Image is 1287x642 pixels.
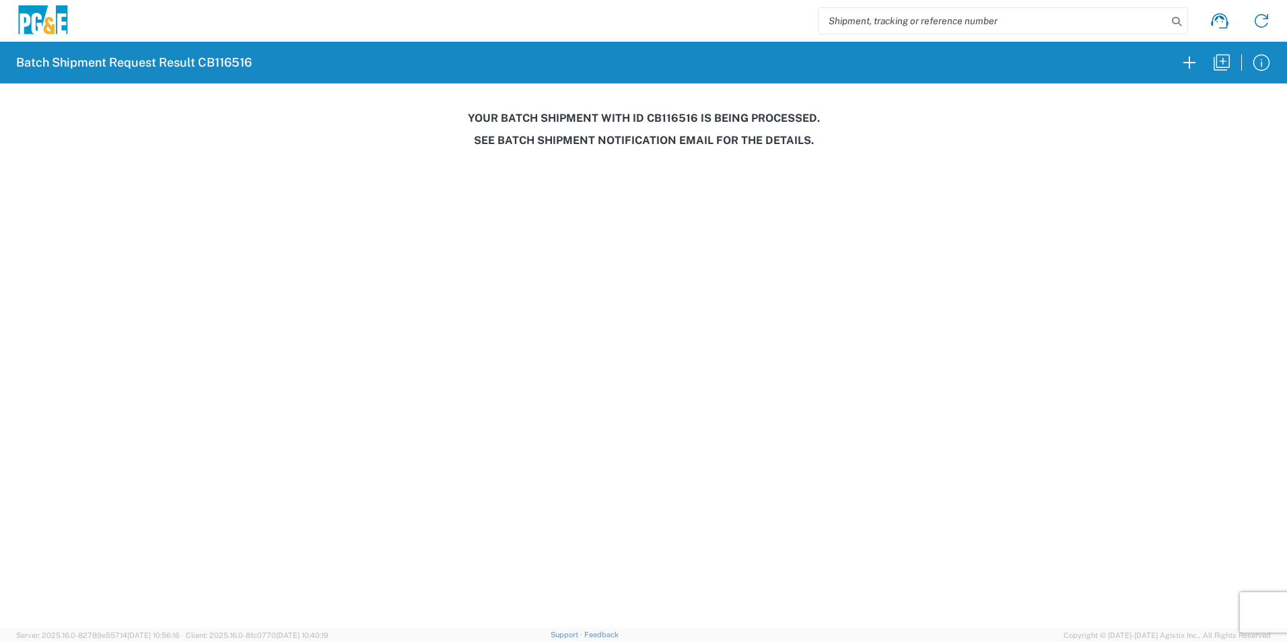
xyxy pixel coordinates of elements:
img: pge [16,5,70,37]
h3: See Batch Shipment Notification email for the details. [9,134,1278,147]
h3: Your batch shipment with id CB116516 is being processed. [9,112,1278,124]
h2: Batch Shipment Request Result CB116516 [16,55,252,71]
span: Copyright © [DATE]-[DATE] Agistix Inc., All Rights Reserved [1064,629,1271,641]
span: Client: 2025.16.0-8fc0770 [186,631,328,639]
a: Feedback [584,631,619,639]
span: [DATE] 10:40:19 [276,631,328,639]
span: [DATE] 10:56:16 [127,631,180,639]
span: Server: 2025.16.0-82789e55714 [16,631,180,639]
input: Shipment, tracking or reference number [819,8,1167,34]
a: Support [551,631,584,639]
